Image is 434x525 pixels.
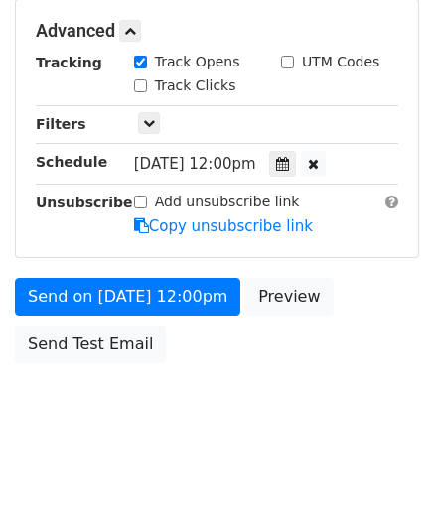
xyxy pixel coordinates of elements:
strong: Unsubscribe [36,195,133,210]
strong: Filters [36,116,86,132]
strong: Tracking [36,55,102,70]
label: Track Opens [155,52,240,72]
a: Preview [245,278,333,316]
a: Send Test Email [15,326,166,363]
span: [DATE] 12:00pm [134,155,256,173]
label: Add unsubscribe link [155,192,300,212]
label: UTM Codes [302,52,379,72]
a: Copy unsubscribe link [134,217,313,235]
h5: Advanced [36,20,398,42]
label: Track Clicks [155,75,236,96]
iframe: Chat Widget [335,430,434,525]
strong: Schedule [36,154,107,170]
a: Send on [DATE] 12:00pm [15,278,240,316]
